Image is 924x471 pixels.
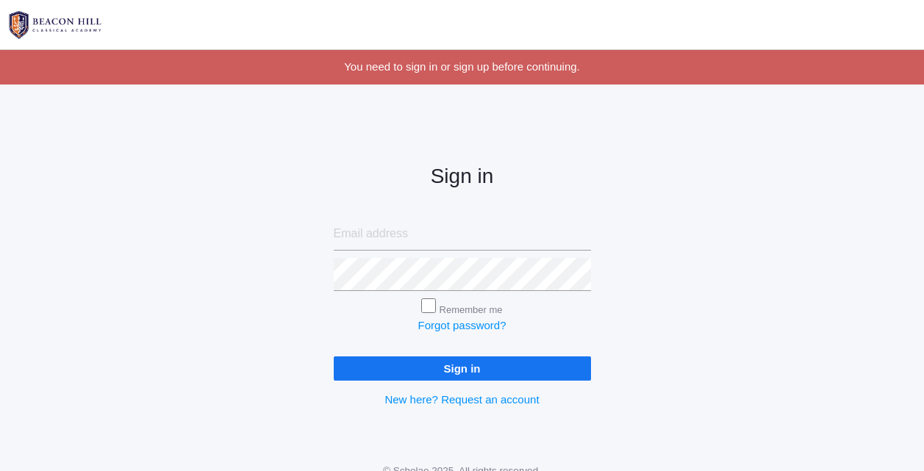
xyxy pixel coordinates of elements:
[334,217,591,251] input: Email address
[334,165,591,188] h2: Sign in
[384,393,539,406] a: New here? Request an account
[334,356,591,381] input: Sign in
[418,319,506,331] a: Forgot password?
[440,304,503,315] label: Remember me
